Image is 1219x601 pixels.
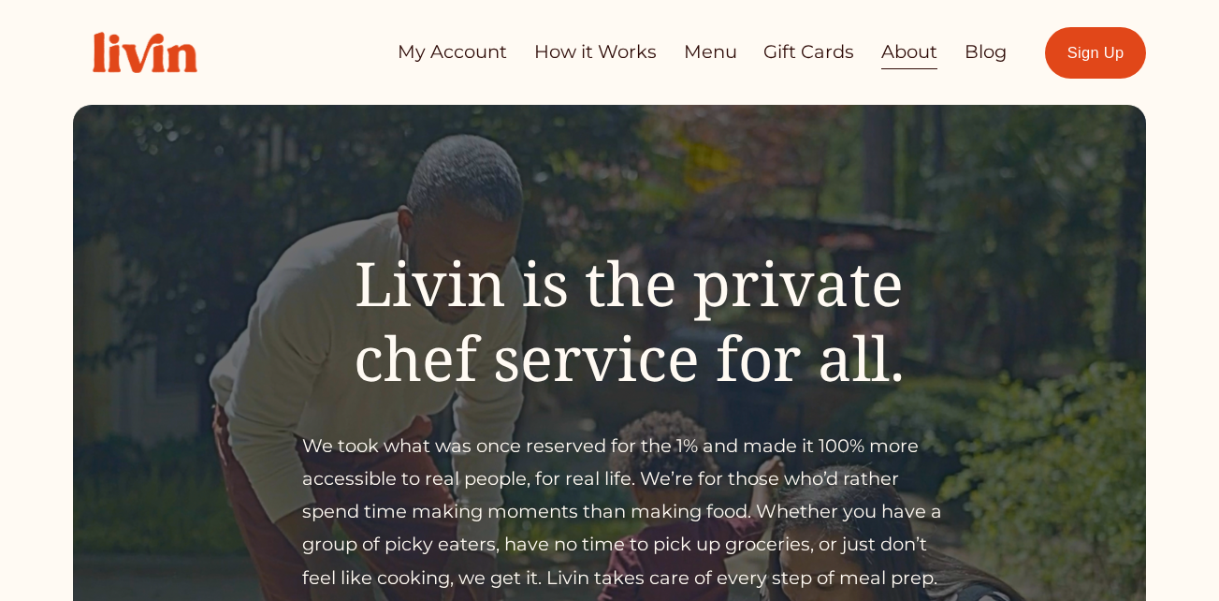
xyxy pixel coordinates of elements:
[73,12,217,93] img: Livin
[965,34,1007,70] a: Blog
[354,242,920,399] span: Livin is the private chef service for all.
[881,34,937,70] a: About
[534,34,657,70] a: How it Works
[763,34,854,70] a: Gift Cards
[398,34,507,70] a: My Account
[1045,27,1146,79] a: Sign Up
[684,34,737,70] a: Menu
